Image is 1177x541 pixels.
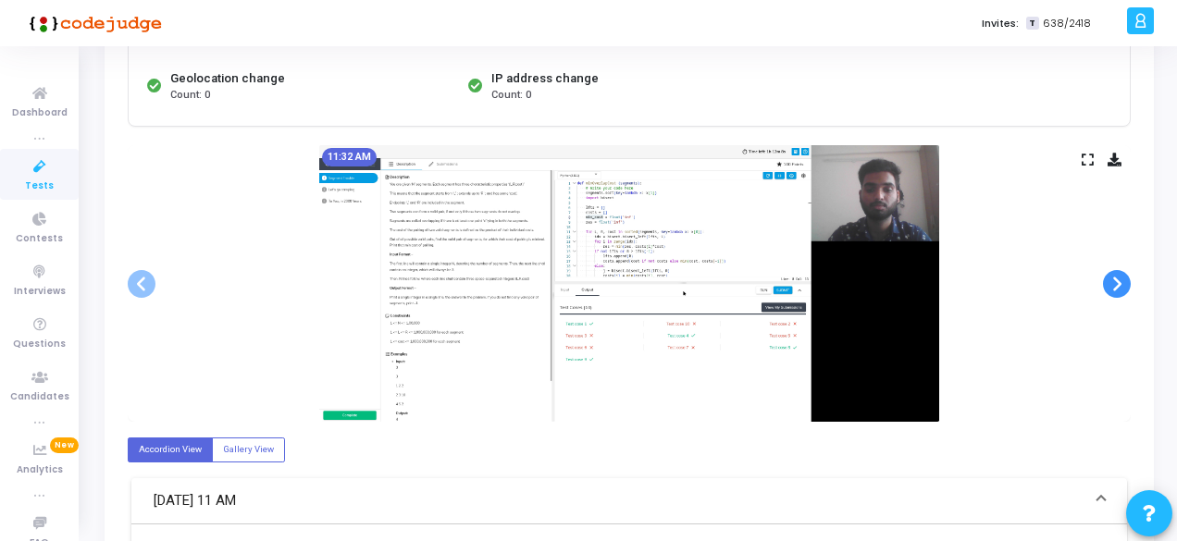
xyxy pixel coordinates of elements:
[319,145,939,422] img: screenshot-1758002571355.jpeg
[1026,17,1038,31] span: T
[491,88,531,104] span: Count: 0
[16,231,63,247] span: Contests
[17,462,63,478] span: Analytics
[12,105,68,121] span: Dashboard
[128,437,213,462] label: Accordion View
[13,337,66,352] span: Questions
[10,389,69,405] span: Candidates
[14,284,66,300] span: Interviews
[170,88,210,104] span: Count: 0
[170,69,285,88] div: Geolocation change
[322,148,377,166] mat-chip: 11:32 AM
[212,437,285,462] label: Gallery View
[50,437,79,453] span: New
[491,69,599,88] div: IP address change
[982,16,1019,31] label: Invites:
[131,478,1127,524] mat-expansion-panel-header: [DATE] 11 AM
[154,490,1083,511] mat-panel-title: [DATE] 11 AM
[25,178,54,194] span: Tests
[23,5,162,42] img: logo
[1043,16,1091,31] span: 638/2418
